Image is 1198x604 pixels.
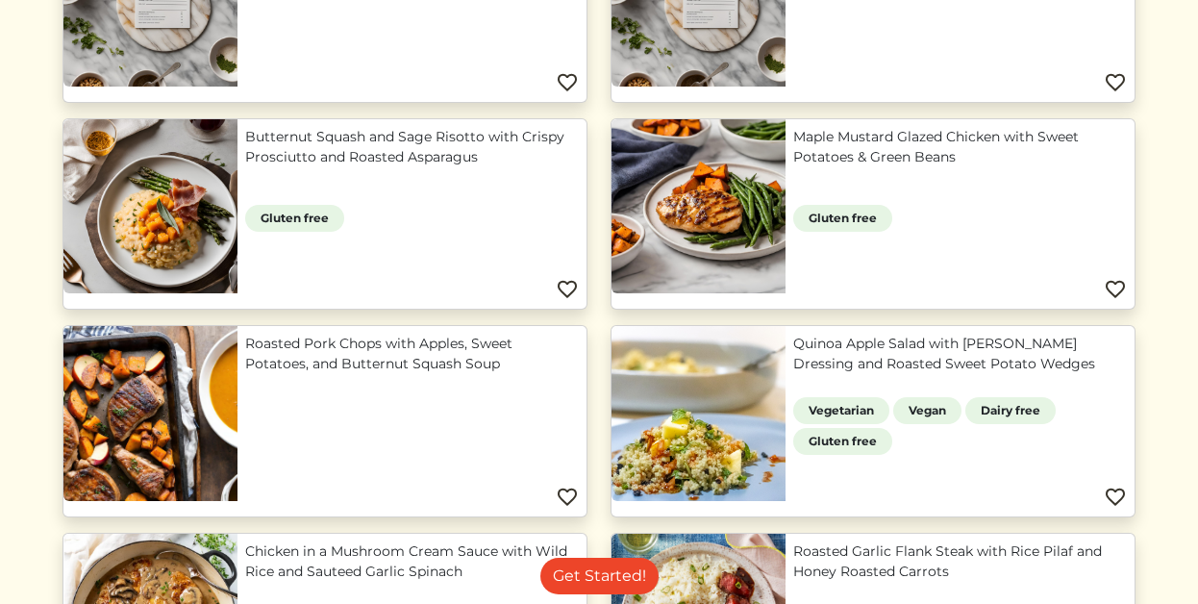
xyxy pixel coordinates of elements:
img: Favorite menu item [1104,71,1127,94]
img: Favorite menu item [1104,278,1127,301]
img: Favorite menu item [556,486,579,509]
a: Butternut Squash and Sage Risotto with Crispy Prosciutto and Roasted Asparagus [245,127,579,167]
a: Roasted Garlic Flank Steak with Rice Pilaf and Honey Roasted Carrots [793,541,1127,582]
img: Favorite menu item [556,71,579,94]
a: Maple Mustard Glazed Chicken with Sweet Potatoes & Green Beans [793,127,1127,167]
a: Roasted Pork Chops with Apples, Sweet Potatoes, and Butternut Squash Soup [245,334,579,374]
a: Chicken in a Mushroom Cream Sauce with Wild Rice and Sauteed Garlic Spinach [245,541,579,582]
a: Quinoa Apple Salad with [PERSON_NAME] Dressing and Roasted Sweet Potato Wedges [793,334,1127,374]
a: Get Started! [540,558,659,594]
img: Favorite menu item [1104,486,1127,509]
img: Favorite menu item [556,278,579,301]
